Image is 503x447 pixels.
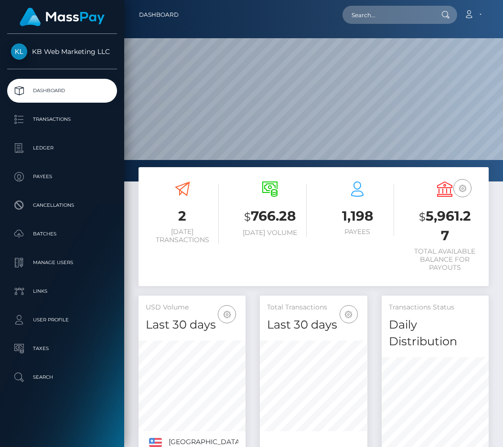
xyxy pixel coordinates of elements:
[389,303,482,312] h5: Transactions Status
[11,198,113,213] p: Cancellations
[7,107,117,131] a: Transactions
[7,222,117,246] a: Batches
[20,8,105,26] img: MassPay Logo
[419,210,426,223] small: $
[7,251,117,275] a: Manage Users
[7,279,117,303] a: Links
[244,210,251,223] small: $
[267,317,360,333] h4: Last 30 days
[7,337,117,361] a: Taxes
[7,136,117,160] a: Ledger
[146,317,238,333] h4: Last 30 days
[233,229,306,237] h6: [DATE] Volume
[11,341,113,356] p: Taxes
[7,308,117,332] a: User Profile
[408,247,482,271] h6: Total Available Balance for Payouts
[11,112,113,127] p: Transactions
[11,141,113,155] p: Ledger
[7,47,117,56] span: KB Web Marketing LLC
[11,170,113,184] p: Payees
[139,5,179,25] a: Dashboard
[233,207,306,226] h3: 766.28
[342,6,432,24] input: Search...
[11,284,113,298] p: Links
[146,303,238,312] h5: USD Volume
[408,207,482,245] h3: 5,961.27
[149,438,162,447] img: US.png
[7,365,117,389] a: Search
[321,207,394,225] h3: 1,198
[267,303,360,312] h5: Total Transactions
[11,313,113,327] p: User Profile
[321,228,394,236] h6: Payees
[389,317,482,350] h4: Daily Distribution
[146,228,219,244] h6: [DATE] Transactions
[11,255,113,270] p: Manage Users
[146,207,219,225] h3: 2
[7,79,117,103] a: Dashboard
[7,165,117,189] a: Payees
[7,193,117,217] a: Cancellations
[11,84,113,98] p: Dashboard
[11,370,113,384] p: Search
[11,227,113,241] p: Batches
[11,43,27,60] img: KB Web Marketing LLC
